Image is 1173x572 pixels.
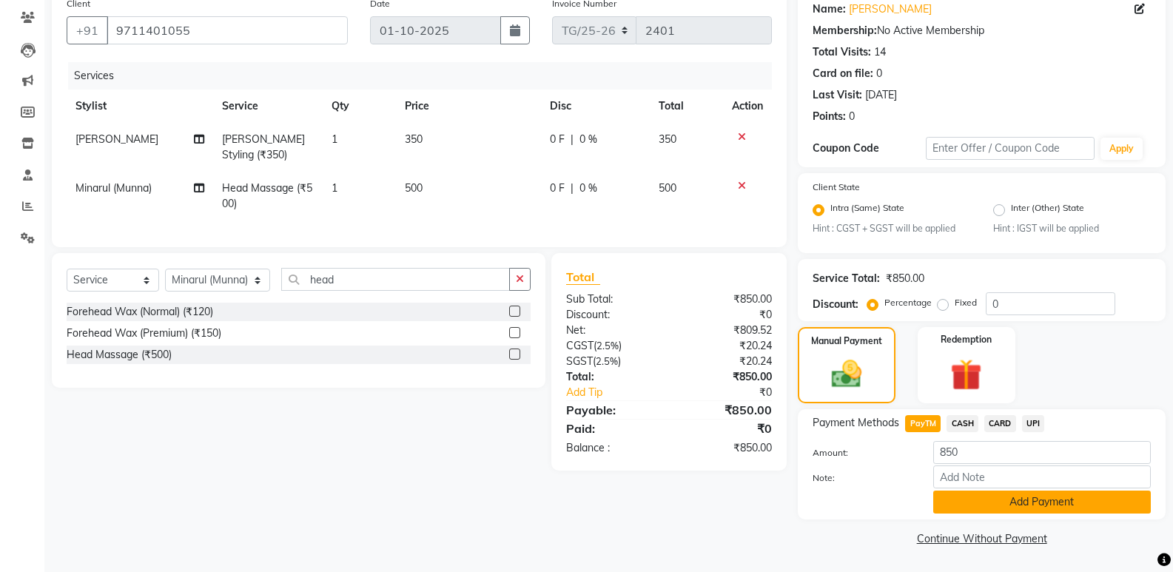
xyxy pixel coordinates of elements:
div: Paid: [555,420,669,437]
span: 1 [332,181,337,195]
div: ₹850.00 [669,440,783,456]
label: Manual Payment [811,334,882,348]
div: Payable: [555,401,669,419]
input: Amount [933,441,1151,464]
span: Head Massage (₹500) [222,181,312,210]
small: Hint : IGST will be applied [993,222,1151,235]
th: Total [650,90,723,123]
small: Hint : CGST + SGST will be applied [813,222,970,235]
div: Coupon Code [813,141,925,156]
div: Balance : [555,440,669,456]
div: Last Visit: [813,87,862,103]
div: ₹850.00 [886,271,924,286]
div: Discount: [813,297,858,312]
a: Continue Without Payment [801,531,1163,547]
th: Stylist [67,90,213,123]
span: 0 F [550,181,565,196]
label: Redemption [941,333,992,346]
div: Points: [813,109,846,124]
div: Total: [555,369,669,385]
span: | [571,181,574,196]
div: ₹20.24 [669,354,783,369]
img: _cash.svg [822,357,871,391]
div: No Active Membership [813,23,1151,38]
div: Discount: [555,307,669,323]
label: Inter (Other) State [1011,201,1084,219]
label: Amount: [801,446,921,460]
div: Card on file: [813,66,873,81]
div: Total Visits: [813,44,871,60]
button: +91 [67,16,108,44]
label: Fixed [955,296,977,309]
div: Forehead Wax (Premium) (₹150) [67,326,221,341]
div: 0 [876,66,882,81]
input: Enter Offer / Coupon Code [926,137,1095,160]
div: 0 [849,109,855,124]
a: Add Tip [555,385,688,400]
span: 0 % [579,181,597,196]
span: SGST [566,354,593,368]
div: Services [68,62,783,90]
span: CGST [566,339,594,352]
div: ₹809.52 [669,323,783,338]
th: Price [396,90,541,123]
span: 0 F [550,132,565,147]
div: Net: [555,323,669,338]
div: ₹0 [669,307,783,323]
a: [PERSON_NAME] [849,1,932,17]
div: Service Total: [813,271,880,286]
span: | [571,132,574,147]
img: _gift.svg [941,355,992,394]
label: Percentage [884,296,932,309]
input: Search by Name/Mobile/Email/Code [107,16,348,44]
span: Total [566,269,600,285]
div: ( ) [555,338,669,354]
span: [PERSON_NAME] Styling (₹350) [222,132,305,161]
div: Membership: [813,23,877,38]
span: Payment Methods [813,415,899,431]
label: Client State [813,181,860,194]
div: ₹0 [688,385,783,400]
span: 2.5% [596,340,619,351]
th: Disc [541,90,651,123]
th: Qty [323,90,396,123]
div: [DATE] [865,87,897,103]
input: Search or Scan [281,268,510,291]
div: ₹850.00 [669,401,783,419]
label: Intra (Same) State [830,201,904,219]
div: Name: [813,1,846,17]
button: Add Payment [933,491,1151,514]
div: 14 [874,44,886,60]
span: PayTM [905,415,941,432]
label: Note: [801,471,921,485]
th: Service [213,90,323,123]
span: 350 [405,132,423,146]
span: CARD [984,415,1016,432]
span: UPI [1022,415,1045,432]
input: Add Note [933,465,1151,488]
div: ₹20.24 [669,338,783,354]
span: 2.5% [596,355,618,367]
span: CASH [947,415,978,432]
div: ₹0 [669,420,783,437]
div: ₹850.00 [669,292,783,307]
div: ( ) [555,354,669,369]
div: Head Massage (₹500) [67,347,172,363]
span: 500 [405,181,423,195]
div: Sub Total: [555,292,669,307]
button: Apply [1100,138,1143,160]
span: 500 [659,181,676,195]
th: Action [723,90,772,123]
span: 0 % [579,132,597,147]
div: ₹850.00 [669,369,783,385]
span: 350 [659,132,676,146]
div: Forehead Wax (Normal) (₹120) [67,304,213,320]
span: [PERSON_NAME] [75,132,158,146]
span: Minarul (Munna) [75,181,152,195]
span: 1 [332,132,337,146]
